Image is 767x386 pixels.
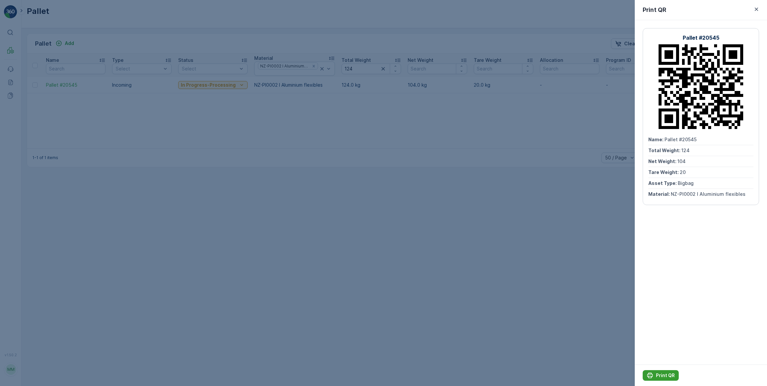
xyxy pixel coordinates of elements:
span: Tare Weight : [648,169,680,175]
span: Total Weight : [648,148,681,153]
span: Net Weight : [6,130,35,136]
span: NZ-A0001 I Aluminium flexibles [28,163,101,169]
span: Asset Type : [648,180,678,186]
span: 124 [681,148,690,153]
p: Print QR [643,5,666,15]
span: Name : [648,137,665,142]
span: Tare Weight : [6,141,37,147]
span: Net Weight : [648,158,677,164]
span: NZ-PI0002 I Aluminium flexibles [671,191,746,197]
span: 128 [39,119,47,125]
span: 104 [677,158,686,164]
span: Name : [6,108,22,114]
span: Asset Type : [6,152,35,158]
span: 15 [37,141,42,147]
span: Total Weight : [6,119,39,125]
span: 20 [680,169,686,175]
span: Pallet_NZ01 #367 [22,108,61,114]
button: Print QR [643,370,679,381]
span: 113 [35,130,42,136]
span: Bale [35,152,45,158]
p: Pallet_NZ01 #367 [360,6,406,14]
span: Bigbag [678,180,694,186]
p: Print QR [656,372,675,379]
span: Material : [6,163,28,169]
span: Material : [648,191,671,197]
span: Pallet #20545 [665,137,697,142]
p: Pallet #20545 [683,34,719,42]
